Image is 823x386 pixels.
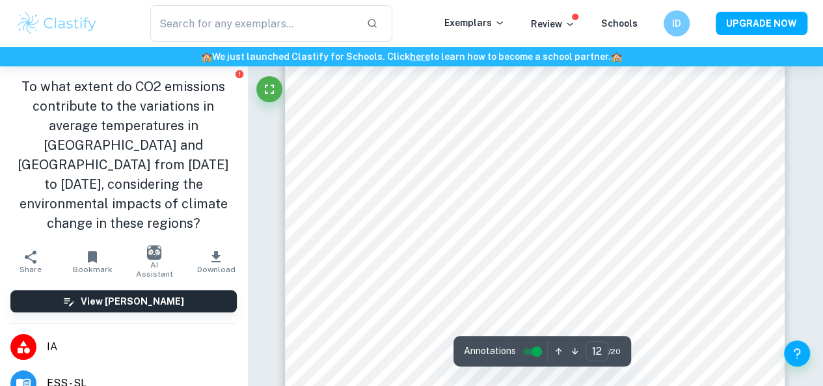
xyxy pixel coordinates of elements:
button: Download [185,243,247,280]
button: UPGRADE NOW [716,12,807,35]
img: AI Assistant [147,245,161,260]
span: Annotations [464,344,516,358]
a: here [410,51,430,62]
span: AI Assistant [131,260,178,279]
button: Help and Feedback [784,340,810,366]
button: Bookmark [62,243,124,280]
button: ID [664,10,690,36]
a: Schools [601,18,638,29]
button: Report issue [235,69,245,79]
h1: To what extent do CO2 emissions contribute to the variations in average temperatures in [GEOGRAPH... [10,77,237,233]
span: / 20 [608,346,621,357]
span: 🏫 [611,51,622,62]
span: Bookmark [73,265,113,274]
p: Exemplars [444,16,505,30]
span: Share [20,265,42,274]
h6: ID [669,16,684,31]
span: IA [47,339,237,355]
span: Download [197,265,236,274]
button: Fullscreen [256,76,282,102]
button: AI Assistant [124,243,185,280]
img: Clastify logo [16,10,98,36]
h6: We just launched Clastify for Schools. Click to learn how to become a school partner. [3,49,820,64]
input: Search for any exemplars... [150,5,356,42]
span: 🏫 [201,51,212,62]
button: View [PERSON_NAME] [10,290,237,312]
p: Review [531,17,575,31]
h6: View [PERSON_NAME] [81,294,184,309]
